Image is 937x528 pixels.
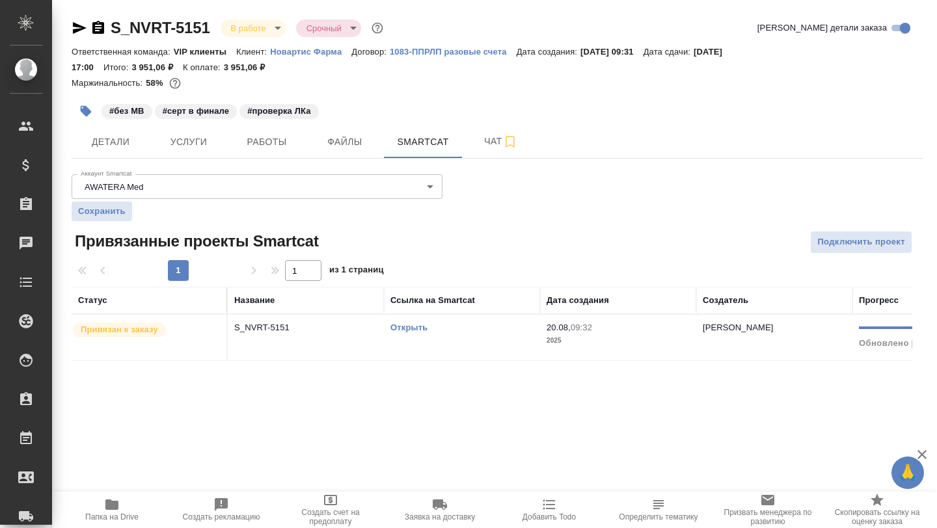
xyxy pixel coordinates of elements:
p: Договор: [351,47,390,57]
span: серт в финале [154,105,239,116]
button: 🙏 [891,456,924,489]
svg: Подписаться [502,134,518,150]
button: В работе [227,23,270,34]
div: Название [234,294,275,307]
span: Сохранить [78,205,126,218]
span: Чат [470,133,532,150]
p: Привязан к заказу [81,323,158,336]
span: Создать счет на предоплату [284,508,377,526]
p: Дата создания: [517,47,580,57]
button: Добавить тэг [72,97,100,125]
p: Дата сдачи: [644,47,694,57]
p: Ответственная команда: [72,47,174,57]
div: Прогресс [859,294,899,307]
span: без МВ [100,105,154,116]
p: 3 951,06 ₽ [224,62,275,72]
button: Заявка на доставку [385,492,495,528]
span: Работы [236,134,298,150]
p: 20.08, [547,323,571,332]
button: Создать рекламацию [167,492,276,528]
span: [PERSON_NAME] детали заказа [757,21,887,34]
span: Призвать менеджера по развитию [721,508,815,526]
span: Услуги [157,134,220,150]
button: Сохранить [72,202,132,221]
a: Открыть [390,323,428,332]
button: Скопировать ссылку для ЯМессенджера [72,20,87,36]
div: В работе [221,20,286,37]
button: Подключить проект [810,231,912,254]
span: Привязанные проекты Smartcat [72,231,319,252]
span: 🙏 [897,459,919,486]
a: S_NVRT-5151 [111,19,210,36]
p: 09:32 [571,323,592,332]
p: Новартис Фарма [270,47,351,57]
button: Скопировать ссылку [90,20,106,36]
button: Определить тематику [604,492,713,528]
p: #серт в финале [163,105,230,118]
button: AWATERA Med [81,181,148,192]
button: Скопировать ссылку на оценку заказа [822,492,932,528]
div: В работе [296,20,361,37]
p: 58% [146,78,166,88]
button: Призвать менеджера по развитию [713,492,822,528]
p: К оплате: [183,62,224,72]
p: #проверка ЛКа [247,105,310,118]
button: Доп статусы указывают на важность/срочность заказа [369,20,386,36]
span: Заявка на доставку [405,512,475,521]
span: Папка на Drive [85,512,139,521]
div: Ссылка на Smartcat [390,294,475,307]
button: Срочный [303,23,346,34]
span: Файлы [314,134,376,150]
p: Итого: [103,62,131,72]
p: #без МВ [109,105,144,118]
p: [PERSON_NAME] [703,323,774,332]
span: Определить тематику [619,512,698,521]
span: проверка ЛКа [238,105,319,116]
span: Создать рекламацию [183,512,260,521]
p: [DATE] 09:31 [580,47,644,57]
div: Дата создания [547,294,609,307]
button: Добавить Todo [495,492,604,528]
a: 1083-ППРЛП разовые счета [390,46,517,57]
span: из 1 страниц [329,262,384,281]
div: AWATERA Med [72,174,442,199]
div: Статус [78,294,107,307]
p: 3 951,06 ₽ [131,62,183,72]
p: Клиент: [236,47,270,57]
p: S_NVRT-5151 [234,321,377,334]
p: Маржинальность: [72,78,146,88]
p: VIP клиенты [174,47,236,57]
p: 2025 [547,334,690,347]
span: Подключить проект [817,235,905,250]
button: Папка на Drive [57,492,167,528]
span: Smartcat [392,134,454,150]
button: Создать счет на предоплату [276,492,385,528]
p: 1083-ППРЛП разовые счета [390,47,517,57]
span: Детали [79,134,142,150]
a: Новартис Фарма [270,46,351,57]
span: Добавить Todo [523,512,576,521]
span: Скопировать ссылку на оценку заказа [830,508,924,526]
div: Создатель [703,294,748,307]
